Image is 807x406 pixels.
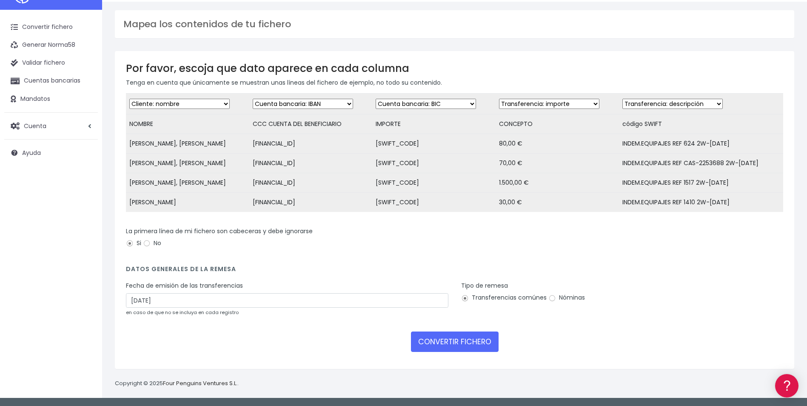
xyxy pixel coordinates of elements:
td: 1.500,00 € [496,173,619,193]
td: [SWIFT_CODE] [372,154,496,173]
a: API [9,217,162,231]
td: CCC CUENTA DEL BENEFICIARIO [249,114,373,134]
p: Copyright © 2025 . [115,379,239,388]
p: Tenga en cuenta que únicamente se muestran unas líneas del fichero de ejemplo, no todo su contenido. [126,78,783,87]
td: NOMBRE [126,114,249,134]
label: Si [126,239,141,248]
td: CONCEPTO [496,114,619,134]
td: INDEM.EQUIPAJES REF 1410 2W-[DATE] [619,193,783,212]
label: Nóminas [548,293,585,302]
a: Videotutoriales [9,134,162,147]
a: Four Penguins Ventures S.L. [163,379,237,387]
div: Facturación [9,169,162,177]
a: Cuentas bancarias [4,72,98,90]
td: 30,00 € [496,193,619,212]
td: [PERSON_NAME] [126,193,249,212]
td: 70,00 € [496,154,619,173]
td: [PERSON_NAME], [PERSON_NAME] [126,134,249,154]
td: [SWIFT_CODE] [372,134,496,154]
td: INDEM.EQUIPAJES REF 1517 2W-[DATE] [619,173,783,193]
h4: Datos generales de la remesa [126,266,783,277]
div: Convertir ficheros [9,94,162,102]
label: La primera línea de mi fichero son cabeceras y debe ignorarse [126,227,313,236]
a: General [9,183,162,196]
label: Fecha de emisión de las transferencias [126,281,243,290]
a: Cuenta [4,117,98,135]
td: [FINANCIAL_ID] [249,154,373,173]
td: [FINANCIAL_ID] [249,193,373,212]
button: Contáctanos [9,228,162,243]
a: Ayuda [4,144,98,162]
h3: Mapea los contenidos de tu fichero [123,19,786,30]
td: [FINANCIAL_ID] [249,134,373,154]
a: Problemas habituales [9,121,162,134]
td: INDEM.EQUIPAJES REF 624 2W-[DATE] [619,134,783,154]
label: Tipo de remesa [461,281,508,290]
td: 80,00 € [496,134,619,154]
a: Perfiles de empresas [9,147,162,160]
label: No [143,239,161,248]
a: POWERED BY ENCHANT [117,245,164,253]
td: [SWIFT_CODE] [372,193,496,212]
td: código SWIFT [619,114,783,134]
small: en caso de que no se incluya en cada registro [126,309,239,316]
div: Programadores [9,204,162,212]
a: Formatos [9,108,162,121]
div: Información general [9,59,162,67]
td: [SWIFT_CODE] [372,173,496,193]
td: [PERSON_NAME], [PERSON_NAME] [126,173,249,193]
a: Información general [9,72,162,86]
td: IMPORTE [372,114,496,134]
td: [FINANCIAL_ID] [249,173,373,193]
td: INDEM.EQUIPAJES REF CAS-2253688 2W-[DATE] [619,154,783,173]
a: Validar fichero [4,54,98,72]
a: Generar Norma58 [4,36,98,54]
span: Ayuda [22,149,41,157]
td: [PERSON_NAME], [PERSON_NAME] [126,154,249,173]
button: CONVERTIR FICHERO [411,332,499,352]
a: Convertir fichero [4,18,98,36]
label: Transferencias comúnes [461,293,547,302]
a: Mandatos [4,90,98,108]
span: Cuenta [24,121,46,130]
h3: Por favor, escoja que dato aparece en cada columna [126,62,783,74]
